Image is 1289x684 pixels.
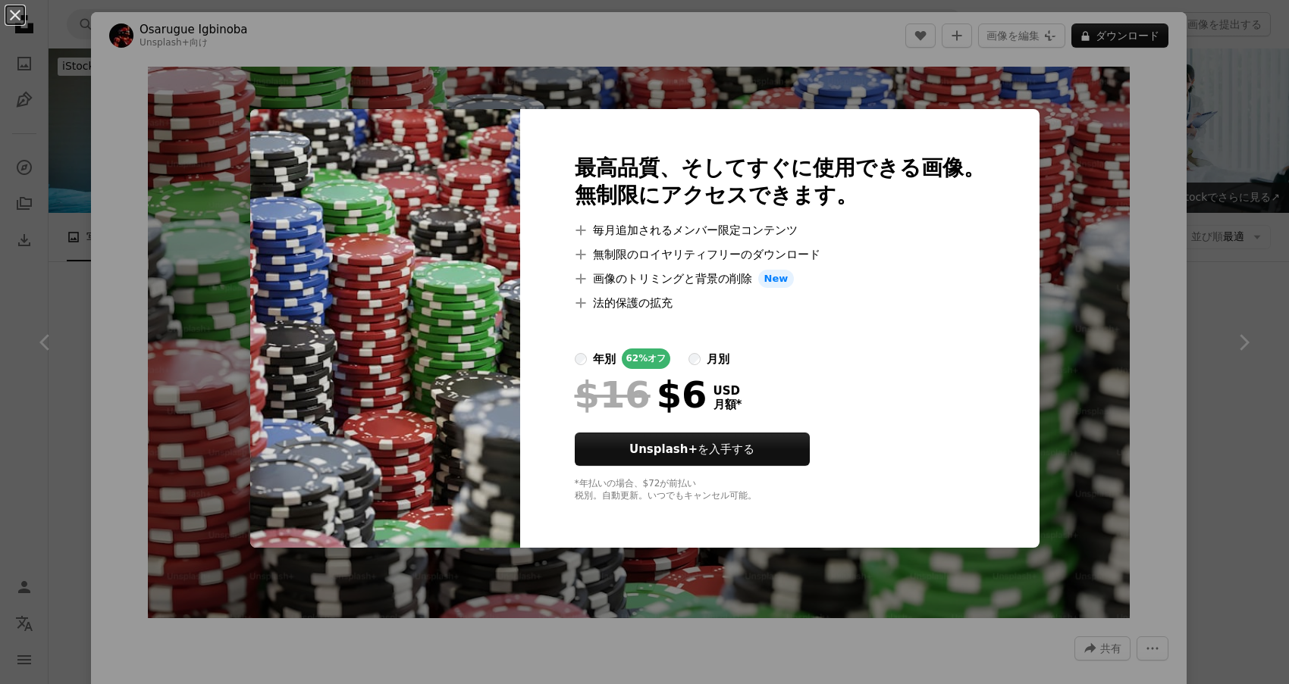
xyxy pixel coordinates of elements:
img: premium_photo-1674210095617-3d76c59781ac [250,109,520,548]
h2: 最高品質、そしてすぐに使用できる画像。 無制限にアクセスできます。 [575,155,985,209]
li: 毎月追加されるメンバー限定コンテンツ [575,221,985,239]
input: 年別62%オフ [575,353,587,365]
span: New [758,270,795,288]
input: 月別 [688,353,701,365]
div: 年別 [593,350,616,368]
li: 画像のトリミングと背景の削除 [575,270,985,288]
span: $16 [575,375,651,414]
li: 法的保護の拡充 [575,294,985,312]
strong: Unsplash+ [629,442,698,456]
div: $6 [575,375,707,414]
span: USD [713,384,742,398]
li: 無制限のロイヤリティフリーのダウンロード [575,245,985,264]
button: Unsplash+を入手する [575,433,810,466]
div: 月別 [707,350,729,368]
div: *年払いの場合、 $72 が前払い 税別。自動更新。いつでもキャンセル可能。 [575,478,985,502]
div: 62% オフ [622,348,671,369]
